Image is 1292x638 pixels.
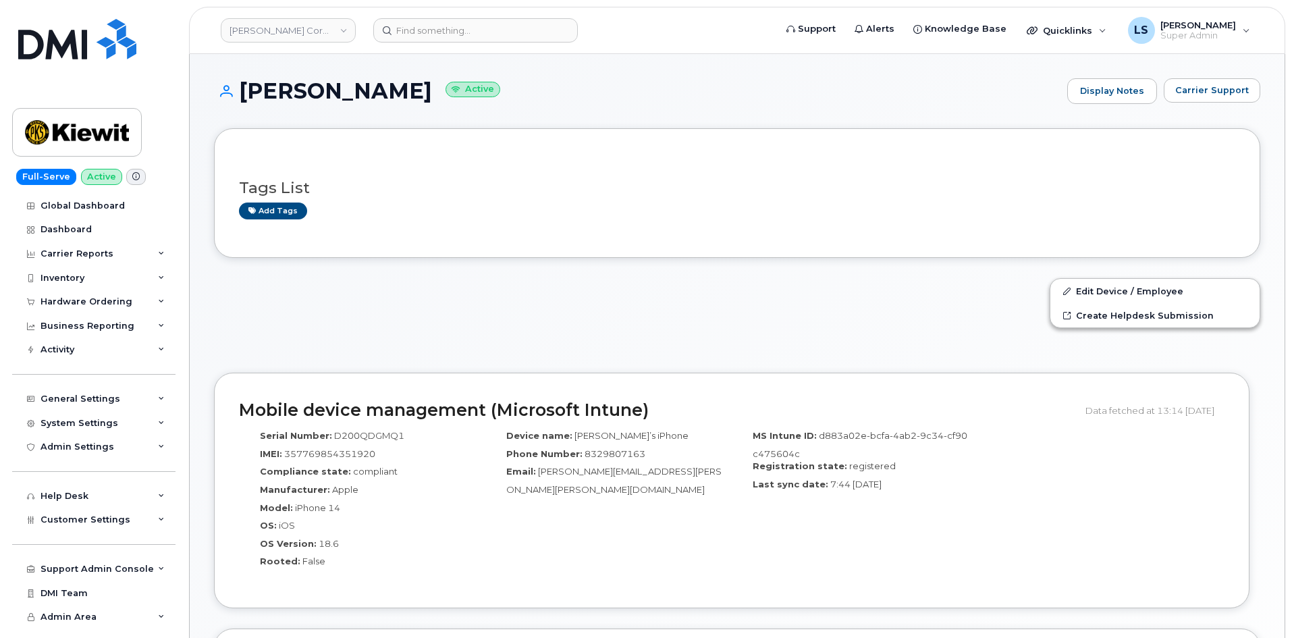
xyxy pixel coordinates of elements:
span: 357769854351920 [284,448,375,459]
span: Carrier Support [1175,84,1249,97]
span: 18.6 [319,538,339,549]
span: registered [849,460,896,471]
small: Active [446,82,500,97]
label: Serial Number: [260,429,332,442]
label: Registration state: [753,460,847,473]
span: [PERSON_NAME][EMAIL_ADDRESS][PERSON_NAME][PERSON_NAME][DOMAIN_NAME] [506,466,722,495]
div: Data fetched at 13:14 [DATE] [1085,398,1224,423]
label: OS: [260,519,277,532]
span: compliant [353,466,398,477]
a: Add tags [239,203,307,219]
a: Edit Device / Employee [1050,279,1260,303]
label: MS Intune ID: [753,429,817,442]
label: Compliance state: [260,465,351,478]
label: Model: [260,502,293,514]
span: [PERSON_NAME]’s iPhone [574,430,689,441]
label: Manufacturer: [260,483,330,496]
span: d883a02e-bcfa-4ab2-9c34-cf90c475604c [753,430,967,459]
button: Carrier Support [1164,78,1260,103]
h3: Tags List [239,180,1235,196]
label: Email: [506,465,536,478]
a: Display Notes [1067,78,1157,104]
h2: Mobile device management (Microsoft Intune) [239,401,1075,420]
label: Phone Number: [506,448,583,460]
label: Device name: [506,429,572,442]
span: 7:44 [DATE] [830,479,882,489]
a: Create Helpdesk Submission [1050,303,1260,327]
label: Rooted: [260,555,300,568]
label: IMEI: [260,448,282,460]
span: 8329807163 [585,448,645,459]
label: OS Version: [260,537,317,550]
label: Last sync date: [753,478,828,491]
h1: [PERSON_NAME] [214,79,1060,103]
span: iOS [279,520,295,531]
span: iPhone 14 [295,502,340,513]
span: Apple [332,484,358,495]
span: False [302,556,325,566]
span: D200QDGMQ1 [334,430,404,441]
